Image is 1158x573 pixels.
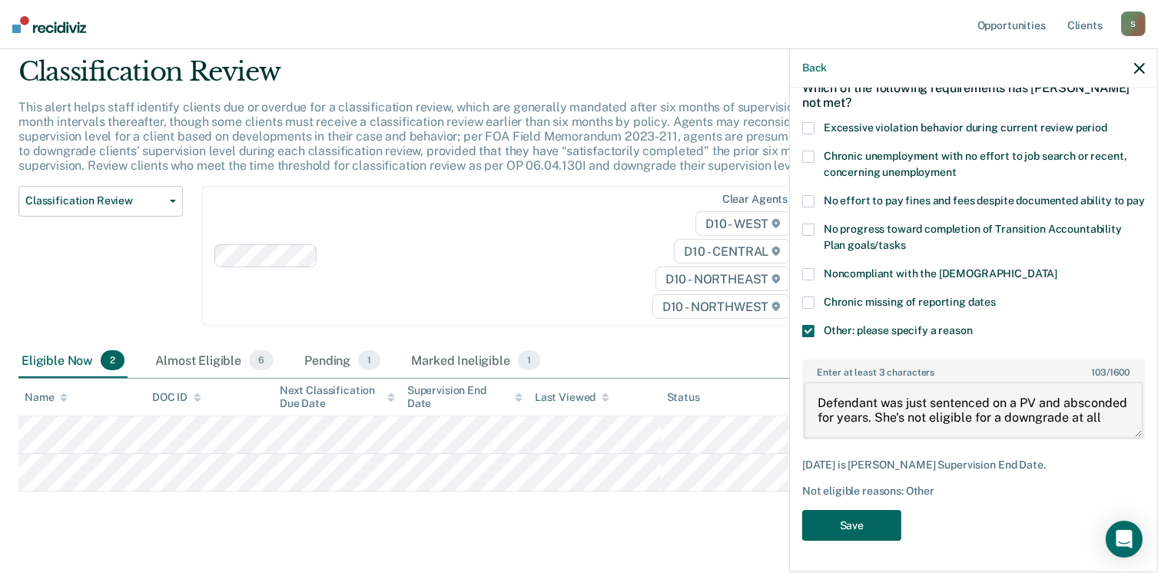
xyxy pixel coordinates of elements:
span: Chronic missing of reporting dates [824,296,996,308]
span: Noncompliant with the [DEMOGRAPHIC_DATA] [824,267,1057,280]
div: Eligible Now [18,344,128,378]
div: Pending [301,344,383,378]
button: Save [802,510,901,542]
label: Enter at least 3 characters [804,361,1143,378]
span: 1 [518,350,540,370]
p: This alert helps staff identify clients due or overdue for a classification review, which are gen... [18,100,877,174]
div: Supervision End Date [407,384,523,410]
span: 103 [1091,367,1107,378]
span: No effort to pay fines and fees despite documented ability to pay [824,194,1145,207]
span: D10 - NORTHWEST [652,294,791,319]
div: Name [25,391,68,404]
div: Classification Review [18,56,887,100]
span: D10 - NORTHEAST [655,267,791,291]
div: Last Viewed [535,391,609,404]
div: S [1121,12,1146,36]
div: [DATE] is [PERSON_NAME] Supervision End Date. [802,459,1145,472]
span: 1 [358,350,380,370]
span: Chronic unemployment with no effort to job search or recent, concerning unemployment [824,150,1127,178]
span: Classification Review [25,194,164,207]
div: Which of the following requirements has [PERSON_NAME] not met? [802,68,1145,122]
div: Next Classification Due Date [280,384,395,410]
div: Status [667,391,700,404]
span: D10 - CENTRAL [674,239,791,263]
textarea: Defendant was just sentenced on a PV and absconded for years. She's not eligible for a downgrade ... [804,382,1143,439]
img: Recidiviz [12,16,86,33]
span: D10 - WEST [695,211,791,236]
span: / 1600 [1091,367,1130,378]
span: No progress toward completion of Transition Accountability Plan goals/tasks [824,223,1122,251]
div: Clear agents [722,193,788,206]
div: Not eligible reasons: Other [802,485,1145,498]
div: Marked Ineligible [408,344,543,378]
div: DOC ID [152,391,201,404]
span: Other: please specify a reason [824,324,973,336]
span: 6 [249,350,274,370]
button: Back [802,61,827,75]
div: Almost Eligible [152,344,277,378]
div: Open Intercom Messenger [1106,521,1143,558]
span: 2 [101,350,124,370]
span: Excessive violation behavior during current review period [824,121,1107,134]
